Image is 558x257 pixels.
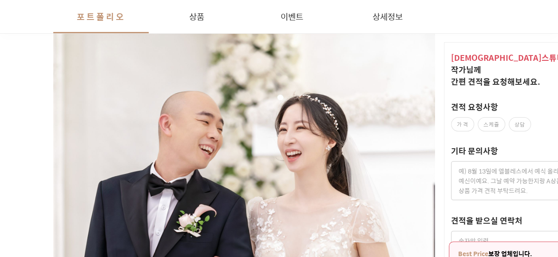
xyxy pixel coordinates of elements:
[81,208,92,215] span: 대화
[115,194,170,216] a: 설정
[137,207,148,214] span: 설정
[451,145,498,157] label: 기타 문의사항
[3,194,59,216] a: 홈
[478,117,505,131] label: 스케줄
[451,101,498,113] label: 견적 요청사항
[451,117,474,131] label: 가격
[451,214,522,226] label: 견적을 받으실 연락처
[59,194,115,216] a: 대화
[28,207,33,214] span: 홈
[509,117,531,131] label: 상담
